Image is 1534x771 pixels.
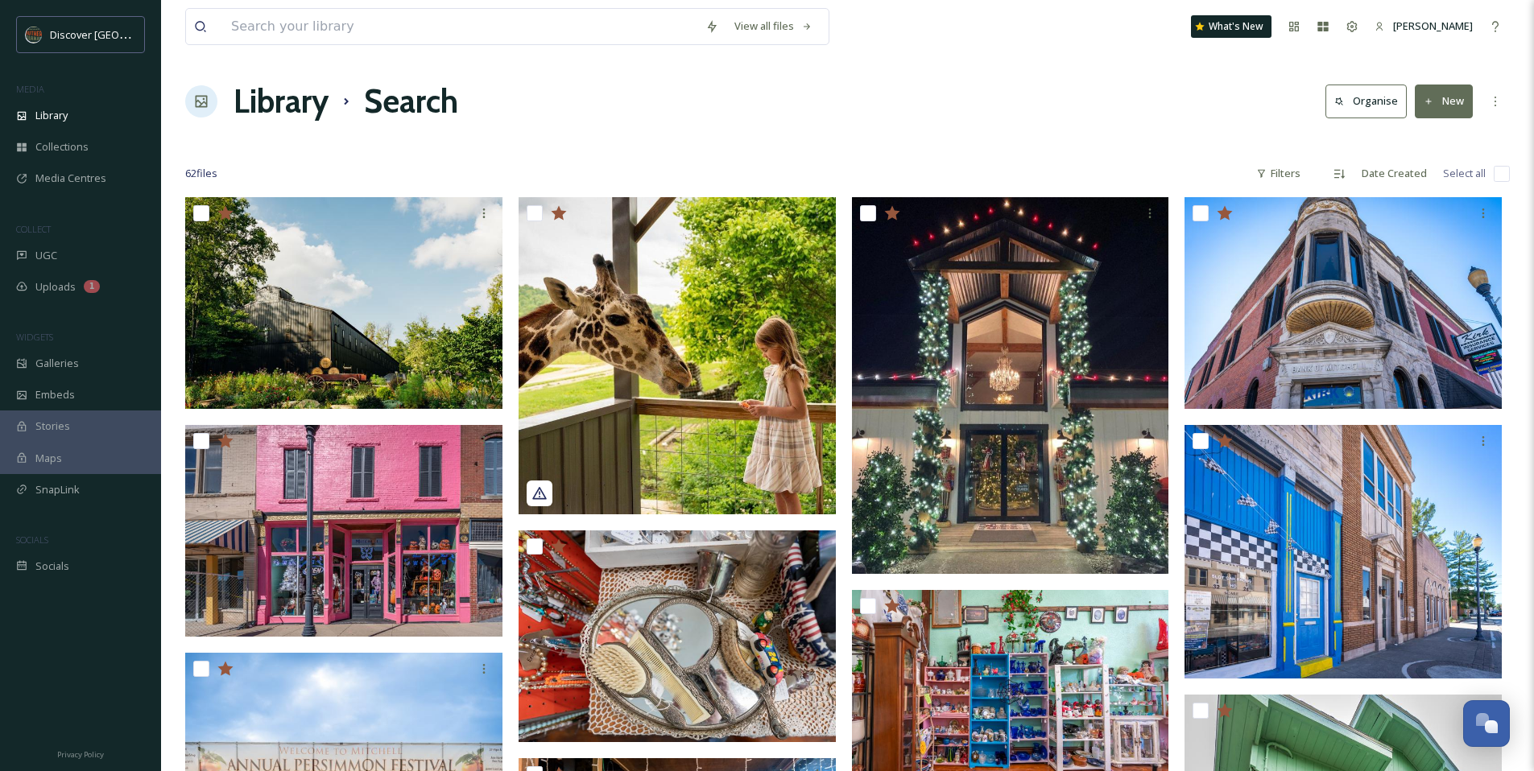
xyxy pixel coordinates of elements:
[35,387,75,402] span: Embeds
[185,425,502,637] img: DSC03826.jpg
[852,197,1169,574] img: 0745214a-cd11-89bf-f39b-fcda88890cca.jpg
[1185,425,1502,678] img: DSC03782.jpg
[35,139,89,155] span: Collections
[726,10,821,42] a: View all files
[50,27,251,42] span: Discover [GEOGRAPHIC_DATA][US_STATE]
[1443,166,1486,181] span: Select all
[35,451,62,466] span: Maps
[35,108,68,123] span: Library
[1248,158,1309,189] div: Filters
[1367,10,1481,42] a: [PERSON_NAME]
[16,83,44,95] span: MEDIA
[1463,700,1510,747] button: Open Chat
[57,744,104,763] a: Privacy Policy
[35,418,70,434] span: Stories
[1354,158,1435,189] div: Date Created
[16,534,48,546] span: SOCIALS
[35,248,57,263] span: UGC
[35,559,69,574] span: Socials
[16,223,51,235] span: COLLECT
[16,331,53,343] span: WIDGETS
[519,530,836,742] img: DSC03810.jpg
[1325,85,1415,118] a: Organise
[1191,15,1271,38] a: What's New
[185,166,217,181] span: 62 file s
[223,9,697,44] input: Search your library
[234,77,329,126] a: Library
[1325,85,1407,118] button: Organise
[35,482,80,497] span: SnapLink
[185,197,502,409] img: 2 - Hard Truth Rackhouse.jpg
[1393,19,1473,33] span: [PERSON_NAME]
[84,280,100,293] div: 1
[1185,197,1502,409] img: DSC03847.jpg
[35,171,106,186] span: Media Centres
[519,197,836,514] img: 1b1d81a5-b84c-681d-ea38-4846cd7dc067.jpg
[35,279,76,295] span: Uploads
[26,27,42,43] img: SIN-logo.svg
[57,749,104,760] span: Privacy Policy
[1415,85,1473,118] button: New
[364,77,458,126] h1: Search
[35,356,79,371] span: Galleries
